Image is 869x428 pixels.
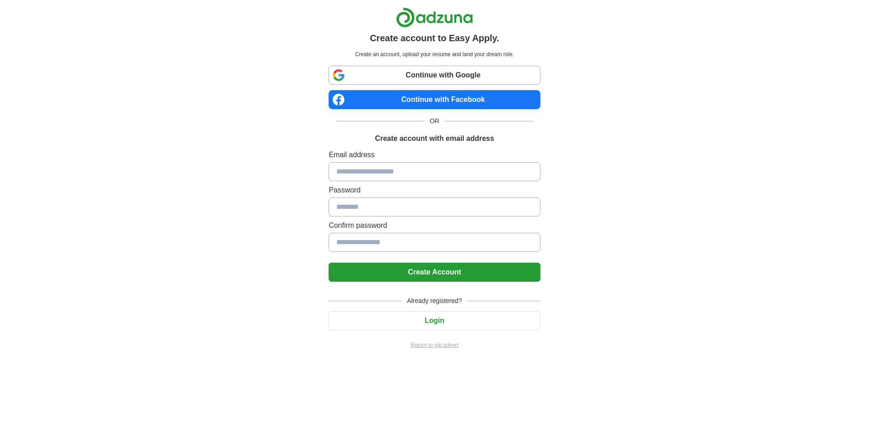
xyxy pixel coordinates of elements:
[329,263,540,282] button: Create Account
[329,90,540,109] a: Continue with Facebook
[329,311,540,330] button: Login
[329,220,540,231] label: Confirm password
[330,50,538,58] p: Create an account, upload your resume and land your dream role.
[329,317,540,324] a: Login
[401,296,467,306] span: Already registered?
[370,31,499,45] h1: Create account to Easy Apply.
[375,133,494,144] h1: Create account with email address
[425,116,445,126] span: OR
[329,149,540,160] label: Email address
[396,7,473,28] img: Adzuna logo
[329,185,540,196] label: Password
[329,341,540,349] a: Return to job advert
[329,66,540,85] a: Continue with Google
